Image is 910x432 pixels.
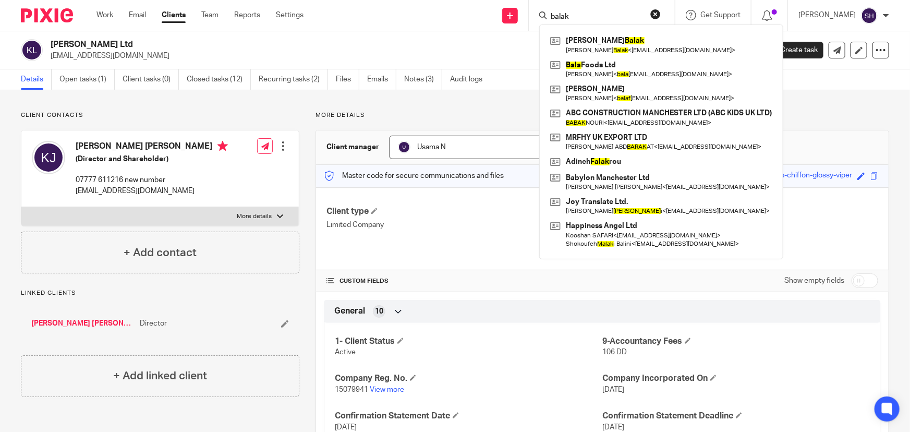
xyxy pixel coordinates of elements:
[417,143,446,151] span: Usama N
[602,386,624,393] span: [DATE]
[375,306,383,317] span: 10
[21,111,299,119] p: Client contacts
[326,206,602,217] h4: Client type
[123,69,179,90] a: Client tasks (0)
[450,69,490,90] a: Audit logs
[335,349,356,356] span: Active
[700,11,741,19] span: Get Support
[602,336,870,347] h4: 9-Accountancy Fees
[367,69,396,90] a: Emails
[217,141,228,151] i: Primary
[335,386,368,393] span: 15079941
[326,277,602,285] h4: CUSTOM FIELDS
[96,10,113,20] a: Work
[324,171,504,181] p: Master code for secure communications and files
[76,186,228,196] p: [EMAIL_ADDRESS][DOMAIN_NAME]
[21,8,73,22] img: Pixie
[51,39,608,50] h2: [PERSON_NAME] Ltd
[76,141,228,154] h4: [PERSON_NAME] [PERSON_NAME]
[31,318,135,329] a: [PERSON_NAME] [PERSON_NAME]
[51,51,747,61] p: [EMAIL_ADDRESS][DOMAIN_NAME]
[398,141,410,153] img: svg%3E
[602,349,627,356] span: 106 DD
[21,39,43,61] img: svg%3E
[162,10,186,20] a: Clients
[140,318,167,329] span: Director
[32,141,65,174] img: svg%3E
[21,69,52,90] a: Details
[59,69,115,90] a: Open tasks (1)
[316,111,889,119] p: More details
[326,220,602,230] p: Limited Company
[187,69,251,90] a: Closed tasks (12)
[201,10,219,20] a: Team
[861,7,878,24] img: svg%3E
[326,142,379,152] h3: Client manager
[784,275,844,286] label: Show empty fields
[334,306,365,317] span: General
[76,154,228,164] h5: (Director and Shareholder)
[650,9,661,19] button: Clear
[335,373,602,384] h4: Company Reg. No.
[370,386,404,393] a: View more
[336,69,359,90] a: Files
[259,69,328,90] a: Recurring tasks (2)
[335,424,357,431] span: [DATE]
[113,368,207,384] h4: + Add linked client
[76,175,228,185] p: 07777 611216 new number
[335,336,602,347] h4: 1- Client Status
[404,69,442,90] a: Notes (3)
[237,212,272,221] p: More details
[129,10,146,20] a: Email
[798,10,856,20] p: [PERSON_NAME]
[602,373,870,384] h4: Company Incorporated On
[234,10,260,20] a: Reports
[124,245,197,261] h4: + Add contact
[335,411,602,422] h4: Confirmation Statement Date
[550,13,644,22] input: Search
[754,170,852,182] div: grandpas-chiffon-glossy-viper
[602,411,870,422] h4: Confirmation Statement Deadline
[763,42,823,58] a: Create task
[21,289,299,297] p: Linked clients
[602,424,624,431] span: [DATE]
[276,10,304,20] a: Settings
